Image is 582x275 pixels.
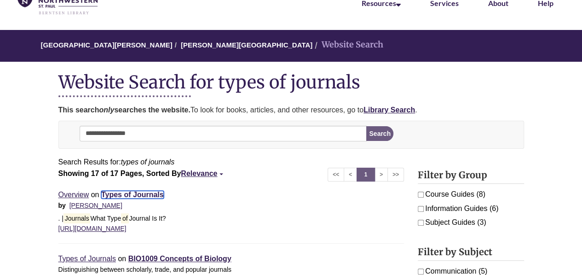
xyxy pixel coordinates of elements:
[181,41,312,49] a: [PERSON_NAME][GEOGRAPHIC_DATA]
[58,156,524,168] div: Search Results for:
[418,206,424,212] input: Information Guides (6)
[58,191,89,199] a: Overview
[58,213,404,223] div: . | What Type Journal Is It?
[418,188,524,200] label: Course Guides (8)
[418,269,424,275] input: Communication (5)
[99,106,114,114] em: only
[418,203,524,215] label: Information Guides (6)
[418,220,424,226] input: Subject Guides (3)
[328,168,404,181] ul: Search Pagination
[41,41,173,49] a: [GEOGRAPHIC_DATA][PERSON_NAME]
[121,213,129,223] mark: of
[58,106,190,114] strong: This search searches the website.
[58,225,127,232] a: [URL][DOMAIN_NAME]
[181,170,222,177] a: Relevance
[418,245,524,261] legend: Filter by Subject
[363,106,415,114] a: Library Search
[128,255,231,263] a: BIO1009 Concepts of Biology
[387,168,404,181] a: >>
[118,255,126,263] span: on
[328,168,344,181] a: <<
[69,202,122,209] a: [PERSON_NAME]
[124,203,181,209] span: 41.43
[91,191,99,199] span: on
[124,203,130,209] span: |
[366,126,393,141] button: Search
[375,168,388,181] a: >
[312,38,383,52] li: Website Search
[418,192,424,198] input: Course Guides (8)
[58,255,116,263] a: Types of Journals
[418,168,524,184] legend: Filter by Group
[58,168,404,180] strong: Showing 17 of 17 Pages, Sorted By
[58,202,66,209] span: by
[418,216,524,228] label: Subject Guides (3)
[121,158,175,166] em: types of journals
[344,168,357,181] a: <
[58,71,524,93] h1: Website Search for types of journals
[63,213,91,223] mark: Journals
[357,168,375,181] a: 1
[101,191,164,199] a: Types of Journals
[132,203,167,209] span: Search Score
[58,104,524,116] div: To look for books, articles, and other resources, go to .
